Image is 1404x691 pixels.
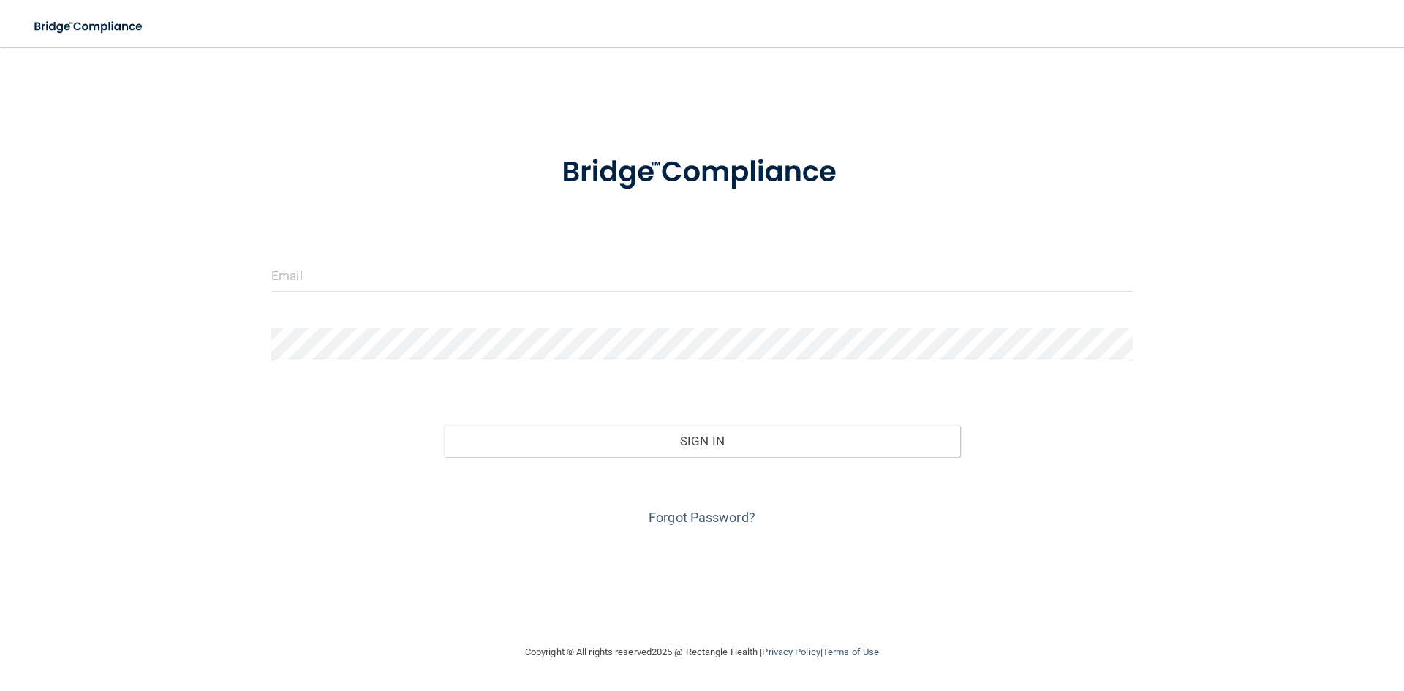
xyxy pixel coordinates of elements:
[22,12,156,42] img: bridge_compliance_login_screen.278c3ca4.svg
[823,646,879,657] a: Terms of Use
[762,646,820,657] a: Privacy Policy
[649,510,755,525] a: Forgot Password?
[435,629,969,676] div: Copyright © All rights reserved 2025 @ Rectangle Health | |
[444,425,961,457] button: Sign In
[271,259,1133,292] input: Email
[532,135,872,211] img: bridge_compliance_login_screen.278c3ca4.svg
